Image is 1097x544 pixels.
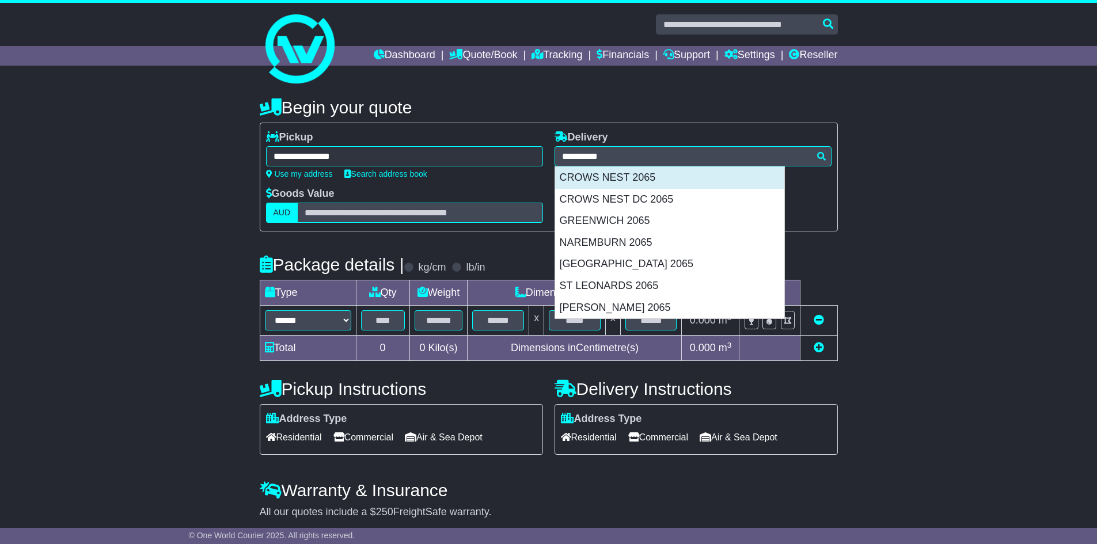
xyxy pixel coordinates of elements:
td: Qty [356,280,409,306]
span: 0.000 [690,314,716,326]
td: Total [260,336,356,361]
td: Kilo(s) [409,336,468,361]
label: Goods Value [266,188,335,200]
div: ST LEONARDS 2065 [555,275,784,297]
a: Financials [597,46,649,66]
div: GREENWICH 2065 [555,210,784,232]
h4: Begin your quote [260,98,838,117]
a: Support [663,46,710,66]
a: Settings [724,46,775,66]
span: 0.000 [690,342,716,353]
h4: Warranty & Insurance [260,481,838,500]
span: m [719,314,732,326]
span: Commercial [333,428,393,446]
div: CROWS NEST 2065 [555,167,784,189]
label: Pickup [266,131,313,144]
sup: 3 [727,341,732,349]
typeahead: Please provide city [555,146,832,166]
span: Residential [561,428,617,446]
span: © One World Courier 2025. All rights reserved. [189,531,355,540]
div: NAREMBURN 2065 [555,232,784,254]
div: All our quotes include a $ FreightSafe warranty. [260,506,838,519]
label: Address Type [266,413,347,425]
td: Dimensions in Centimetre(s) [468,336,682,361]
td: 0 [356,336,409,361]
span: m [719,342,732,353]
h4: Delivery Instructions [555,379,838,398]
span: 250 [376,506,393,518]
a: Add new item [814,342,824,353]
h4: Package details | [260,255,404,274]
label: Delivery [555,131,608,144]
div: CROWS NEST DC 2065 [555,189,784,211]
sup: 3 [727,313,732,322]
div: [GEOGRAPHIC_DATA] 2065 [555,253,784,275]
a: Search address book [344,169,427,178]
a: Quote/Book [449,46,517,66]
a: Use my address [266,169,333,178]
label: kg/cm [418,261,446,274]
label: lb/in [466,261,485,274]
a: Dashboard [374,46,435,66]
td: Weight [409,280,468,306]
td: x [529,306,544,336]
span: Air & Sea Depot [700,428,777,446]
span: Commercial [628,428,688,446]
label: Address Type [561,413,642,425]
span: Residential [266,428,322,446]
a: Reseller [789,46,837,66]
a: Remove this item [814,314,824,326]
span: Air & Sea Depot [405,428,483,446]
label: AUD [266,203,298,223]
span: 0 [419,342,425,353]
td: Type [260,280,356,306]
div: [PERSON_NAME] 2065 [555,297,784,319]
td: Dimensions (L x W x H) [468,280,682,306]
h4: Pickup Instructions [260,379,543,398]
td: x [605,306,620,336]
a: Tracking [532,46,582,66]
